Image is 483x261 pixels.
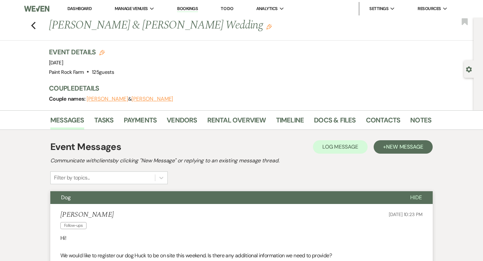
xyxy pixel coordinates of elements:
span: [DATE] [49,59,63,66]
span: Couple names: [49,95,87,102]
button: [PERSON_NAME] [131,96,173,102]
h5: [PERSON_NAME] [60,211,114,219]
a: Messages [50,115,84,129]
a: Tasks [94,115,114,129]
a: Contacts [366,115,400,129]
span: Settings [369,5,388,12]
button: Hide [399,191,433,204]
button: +New Message [374,140,433,154]
h1: Event Messages [50,140,121,154]
a: Payments [124,115,157,129]
span: Paint Rock Farm [49,69,84,75]
a: Notes [410,115,431,129]
span: 125 guests [92,69,114,75]
a: Rental Overview [207,115,266,129]
span: Analytics [256,5,278,12]
p: Hi! [60,234,423,243]
span: Resources [418,5,441,12]
button: Edit [266,23,272,30]
span: Hide [410,194,422,201]
h3: Event Details [49,47,114,57]
h1: [PERSON_NAME] & [PERSON_NAME] Wedding [49,17,350,34]
span: Manage Venues [115,5,148,12]
span: Follow-ups [60,222,87,229]
a: Bookings [177,6,198,12]
div: Filter by topics... [54,174,90,182]
span: [DATE] 10:23 PM [389,211,423,217]
a: Vendors [167,115,197,129]
a: To Do [221,6,233,11]
button: [PERSON_NAME] [87,96,128,102]
a: Docs & Files [314,115,356,129]
a: Timeline [276,115,304,129]
span: Dog [61,194,71,201]
span: & [87,96,173,102]
h3: Couple Details [49,84,425,93]
span: Log Message [322,143,358,150]
span: New Message [386,143,423,150]
button: Log Message [313,140,368,154]
h2: Communicate with clients by clicking "New Message" or replying to an existing message thread. [50,157,433,165]
a: Dashboard [67,6,92,11]
button: Dog [50,191,399,204]
p: We would like to register our dog Huck to be on site this weekend. Is there any additional inform... [60,251,423,260]
img: Weven Logo [24,2,49,16]
button: Open lead details [466,66,472,72]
